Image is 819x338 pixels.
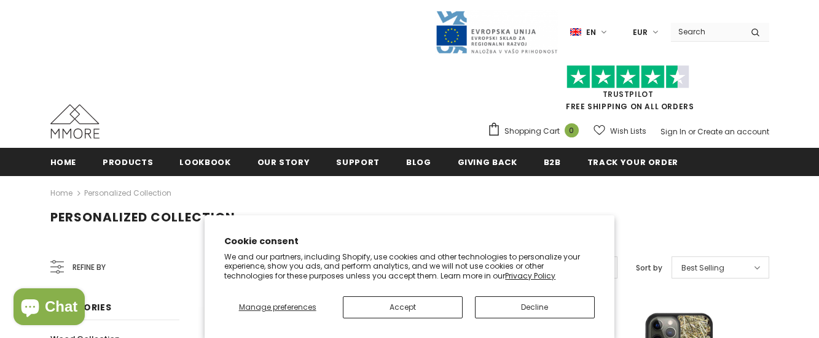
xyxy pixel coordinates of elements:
[681,262,724,274] span: Best Selling
[10,288,88,328] inbox-online-store-chat: Shopify online store chat
[587,148,678,175] a: Track your order
[633,26,648,39] span: EUR
[50,148,77,175] a: Home
[566,65,689,89] img: Trust Pilot Stars
[239,302,316,312] span: Manage preferences
[475,296,595,318] button: Decline
[435,26,558,37] a: Javni Razpis
[257,148,310,175] a: Our Story
[103,148,153,175] a: Products
[179,156,230,168] span: Lookbook
[50,209,235,226] span: Personalized Collection
[50,156,77,168] span: Home
[50,104,100,139] img: MMORE Cases
[544,156,561,168] span: B2B
[458,148,517,175] a: Giving back
[594,120,646,142] a: Wish Lists
[487,71,769,112] span: FREE SHIPPING ON ALL ORDERS
[610,125,646,137] span: Wish Lists
[435,10,558,55] img: Javni Razpis
[72,261,106,274] span: Refine by
[406,156,431,168] span: Blog
[671,23,742,40] input: Search Site
[587,156,678,168] span: Track your order
[504,125,560,137] span: Shopping Cart
[660,126,686,137] a: Sign In
[487,122,585,140] a: Shopping Cart 0
[586,26,596,39] span: en
[688,126,696,137] span: or
[697,126,769,137] a: Create an account
[458,156,517,168] span: Giving back
[224,296,331,318] button: Manage preferences
[257,156,310,168] span: Our Story
[565,123,579,137] span: 0
[336,156,380,168] span: support
[224,252,595,281] p: We and our partners, including Shopify, use cookies and other technologies to personalize your ex...
[179,148,230,175] a: Lookbook
[336,148,380,175] a: support
[603,89,654,99] a: Trustpilot
[224,235,595,248] h2: Cookie consent
[544,148,561,175] a: B2B
[636,262,662,274] label: Sort by
[343,296,463,318] button: Accept
[406,148,431,175] a: Blog
[505,271,555,281] a: Privacy Policy
[84,188,171,198] a: Personalized Collection
[103,156,153,168] span: Products
[50,186,72,201] a: Home
[570,27,581,37] img: i-lang-1.png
